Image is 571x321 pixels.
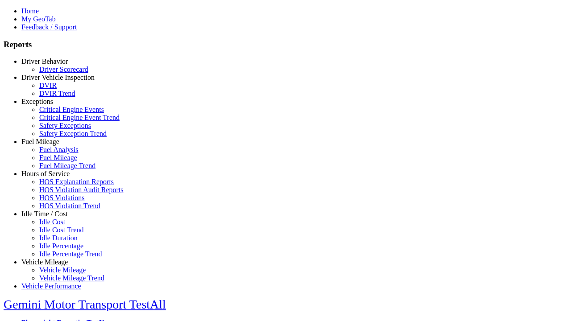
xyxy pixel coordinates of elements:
[4,297,166,311] a: Gemini Motor Transport TestAll
[39,186,124,193] a: HOS Violation Audit Reports
[39,266,86,274] a: Vehicle Mileage
[21,74,95,81] a: Driver Vehicle Inspection
[4,40,567,49] h3: Reports
[39,250,102,258] a: Idle Percentage Trend
[21,7,39,15] a: Home
[39,90,75,97] a: DVIR Trend
[39,226,84,234] a: Idle Cost Trend
[39,66,88,73] a: Driver Scorecard
[39,274,104,282] a: Vehicle Mileage Trend
[39,234,78,242] a: Idle Duration
[39,106,104,113] a: Critical Engine Events
[39,122,91,129] a: Safety Exceptions
[39,82,57,89] a: DVIR
[39,114,120,121] a: Critical Engine Event Trend
[21,15,56,23] a: My GeoTab
[39,202,100,210] a: HOS Violation Trend
[39,194,84,202] a: HOS Violations
[39,178,114,185] a: HOS Explanation Reports
[39,162,95,169] a: Fuel Mileage Trend
[39,242,83,250] a: Idle Percentage
[39,218,65,226] a: Idle Cost
[21,258,68,266] a: Vehicle Mileage
[39,154,77,161] a: Fuel Mileage
[21,58,68,65] a: Driver Behavior
[21,138,59,145] a: Fuel Mileage
[21,170,70,177] a: Hours of Service
[39,146,79,153] a: Fuel Analysis
[39,130,107,137] a: Safety Exception Trend
[21,23,77,31] a: Feedback / Support
[21,282,81,290] a: Vehicle Performance
[21,98,53,105] a: Exceptions
[21,210,68,218] a: Idle Time / Cost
